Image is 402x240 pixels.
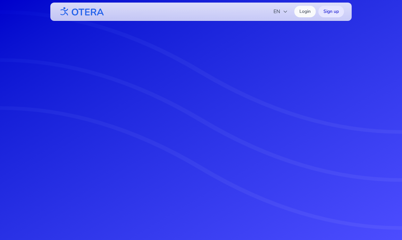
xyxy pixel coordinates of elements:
a: Login [294,6,316,17]
button: EN [270,5,292,18]
a: Sign up [318,6,344,17]
img: OTERA logo [58,4,104,19]
span: EN [273,8,288,15]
